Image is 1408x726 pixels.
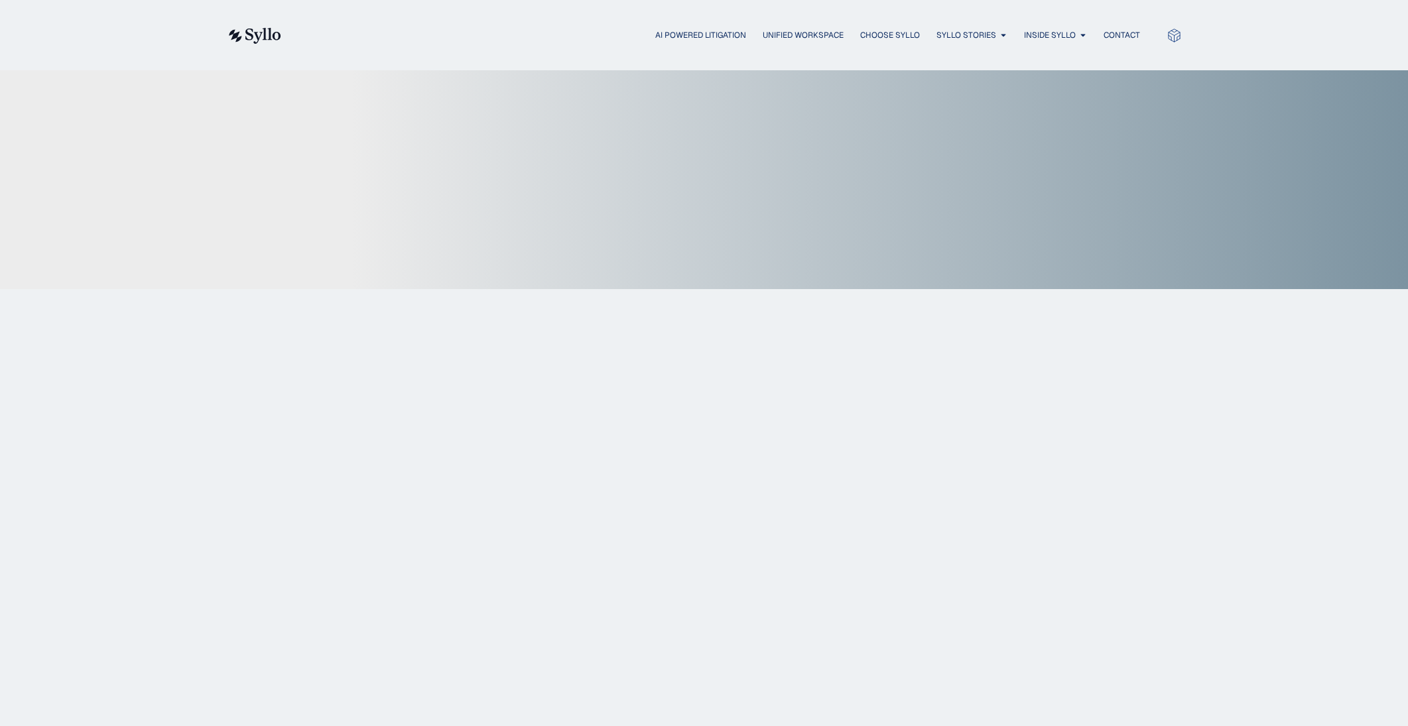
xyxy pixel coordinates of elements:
[1104,29,1140,41] a: Contact
[308,29,1140,42] div: Menu Toggle
[936,29,996,41] a: Syllo Stories
[763,29,844,41] a: Unified Workspace
[1024,29,1076,41] a: Inside Syllo
[227,28,281,44] img: syllo
[860,29,920,41] a: Choose Syllo
[655,29,746,41] a: AI Powered Litigation
[308,29,1140,42] nav: Menu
